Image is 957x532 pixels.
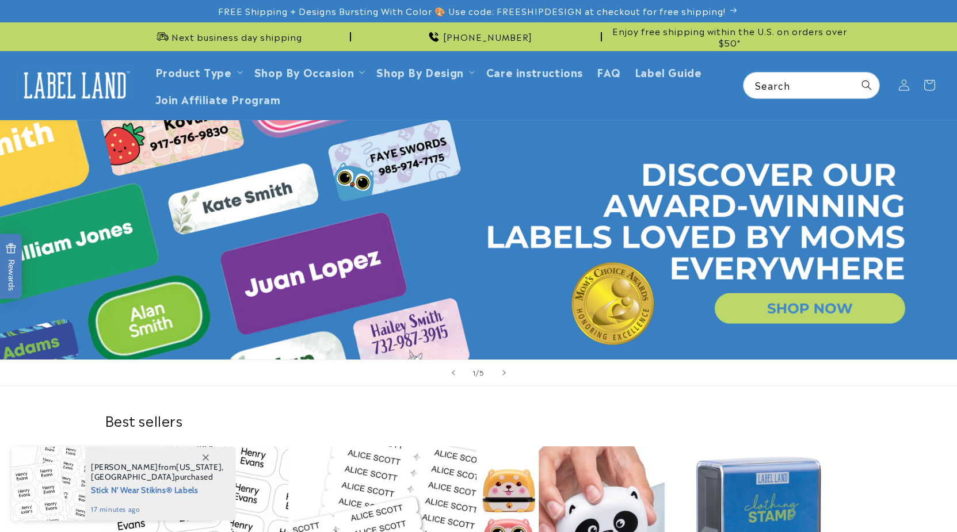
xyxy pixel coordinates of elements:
[369,58,479,85] summary: Shop By Design
[105,22,351,51] div: Announcement
[607,22,853,51] div: Announcement
[155,92,281,105] span: Join Affiliate Program
[105,411,853,429] h2: Best sellers
[155,64,232,79] a: Product Type
[476,366,479,378] span: /
[254,65,354,78] span: Shop By Occasion
[218,5,726,17] span: FREE Shipping + Designs Bursting With Color 🎨 Use code: FREESHIPDESIGN at checkout for free shipp...
[597,65,621,78] span: FAQ
[176,462,222,472] span: [US_STATE]
[6,243,17,290] span: Rewards
[148,58,247,85] summary: Product Type
[91,462,224,482] span: from , purchased
[171,31,302,43] span: Next business day shipping
[854,72,879,98] button: Search
[247,58,370,85] summary: Shop By Occasion
[443,31,532,43] span: [PHONE_NUMBER]
[441,360,466,385] button: Previous slide
[607,25,853,48] span: Enjoy free shipping within the U.S. on orders over $50*
[479,366,485,378] span: 5
[356,22,602,51] div: Announcement
[13,63,137,108] a: Label Land
[376,64,463,79] a: Shop By Design
[590,58,628,85] a: FAQ
[91,472,175,482] span: [GEOGRAPHIC_DATA]
[148,85,288,112] a: Join Affiliate Program
[486,65,583,78] span: Care instructions
[635,65,702,78] span: Label Guide
[491,360,517,385] button: Next slide
[472,366,476,378] span: 1
[91,462,158,472] span: [PERSON_NAME]
[628,58,709,85] a: Label Guide
[479,58,590,85] a: Care instructions
[17,67,132,103] img: Label Land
